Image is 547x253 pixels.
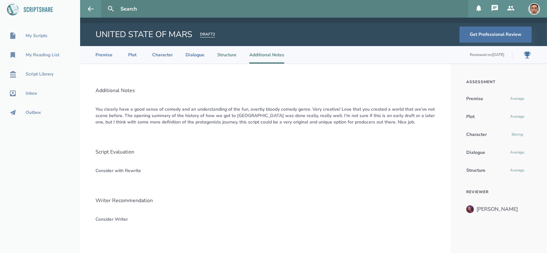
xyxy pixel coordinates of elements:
[528,3,540,15] img: user_1756948650-crop.jpg
[503,146,532,159] div: Average
[26,91,37,96] div: Inbox
[249,46,284,64] li: Additional Notes
[217,46,236,64] li: Structure
[466,96,483,102] div: Premise
[26,72,54,77] div: Script Library
[95,87,435,94] h2: Additional Notes
[95,168,435,174] p: Consider with Rewrite
[466,167,485,173] div: Structure
[95,216,435,223] p: Consider Writer
[125,46,139,64] li: Plot
[477,206,518,212] div: [PERSON_NAME]
[152,46,173,64] li: Character
[503,110,532,123] div: Average
[466,189,532,194] h3: Reviewer
[26,33,47,38] div: My Scripts
[95,106,435,125] p: You clearly have a good sense of comedy and an understanding of the fun, overtly bloody comedy ge...
[466,114,475,120] div: Plot
[466,205,474,213] img: user_1718118867-crop.jpg
[466,202,532,216] a: [PERSON_NAME]
[95,148,435,155] h2: Script Evaluation
[26,52,59,58] div: My Reading List
[26,110,41,115] div: Outbox
[466,79,532,84] h3: Assessment
[297,52,512,58] li: Reviewed on [DATE]
[466,149,485,155] div: Dialogue
[95,29,192,40] h1: UNITED STATE OF MARS
[95,197,435,204] h2: Writer Recommendation
[503,128,532,141] div: Strong
[186,46,204,64] li: Dialogue
[466,131,487,138] div: Character
[460,27,532,43] button: Get Professional Review
[503,92,532,105] div: Average
[200,32,215,37] div: DRAFT2
[503,164,532,177] div: Average
[95,46,112,64] li: Premise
